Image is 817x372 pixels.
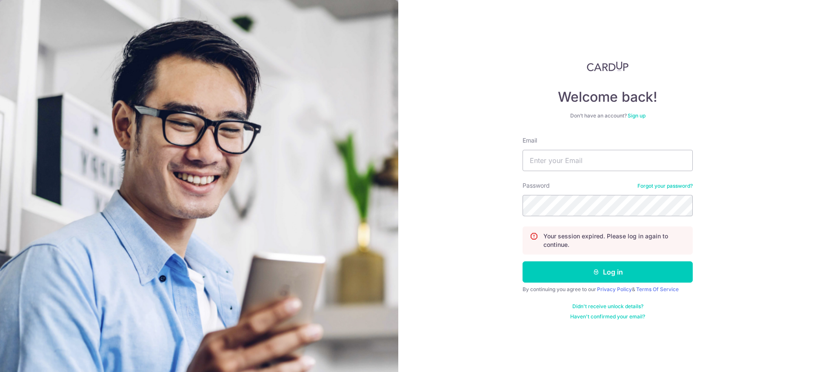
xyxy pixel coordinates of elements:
label: Email [523,136,537,145]
a: Forgot your password? [637,183,693,189]
h4: Welcome back! [523,89,693,106]
a: Sign up [628,112,646,119]
a: Terms Of Service [636,286,679,292]
img: CardUp Logo [587,61,628,72]
a: Didn't receive unlock details? [572,303,643,310]
button: Log in [523,261,693,283]
a: Haven't confirmed your email? [570,313,645,320]
label: Password [523,181,550,190]
p: Your session expired. Please log in again to continue. [543,232,686,249]
input: Enter your Email [523,150,693,171]
div: By continuing you agree to our & [523,286,693,293]
div: Don’t have an account? [523,112,693,119]
a: Privacy Policy [597,286,632,292]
